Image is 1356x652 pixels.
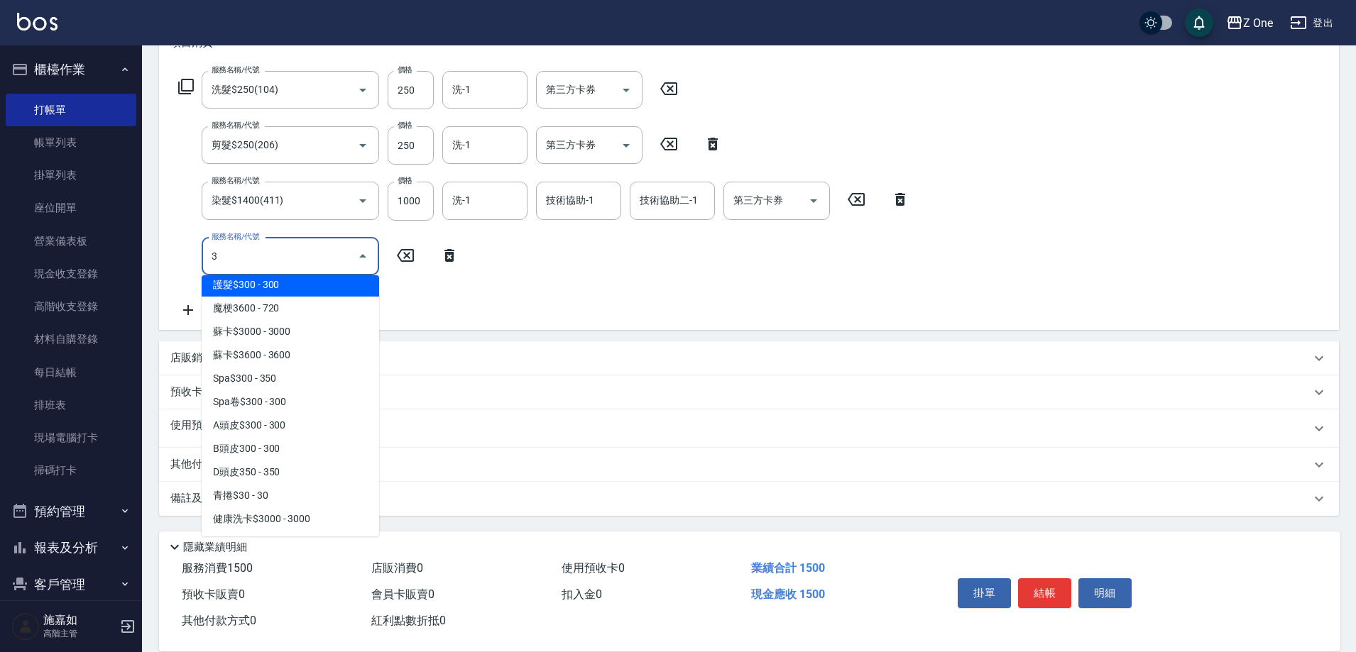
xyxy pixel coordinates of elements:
span: 健康洗卡$3000 - 3000 [202,507,379,531]
div: 其他付款方式入金可用餘額: 0 [159,448,1339,482]
button: 報表及分析 [6,529,136,566]
button: Open [615,79,638,101]
label: 價格 [398,175,412,186]
button: 結帳 [1018,578,1071,608]
span: 業績合計 1500 [751,561,825,575]
span: 紅利點數折抵 0 [371,614,446,627]
p: 備註及來源 [170,491,224,506]
span: 現金應收 1500 [751,587,825,601]
p: 店販銷售 [170,350,213,365]
button: 掛單 [958,578,1011,608]
span: B頭皮300 - 300 [202,437,379,460]
a: 材料自購登錄 [6,323,136,355]
button: Open [351,189,374,212]
span: 服務消費 1500 [182,561,253,575]
div: Z One [1243,14,1273,32]
span: 會員卡販賣 0 [371,587,434,601]
img: Person [11,612,40,641]
a: 營業儀表板 [6,225,136,258]
p: 預收卡販賣 [170,385,224,399]
a: 每日結帳 [6,356,136,389]
a: 打帳單 [6,94,136,126]
p: 高階主管 [43,627,116,640]
button: 登出 [1284,10,1339,36]
span: 扣入金 0 [562,587,602,601]
span: 使用預收卡 0 [562,561,625,575]
a: 帳單列表 [6,126,136,159]
span: 蘇卡$3600 - 3600 [202,343,379,367]
label: 服務名稱/代號 [212,175,259,186]
span: 預收卡販賣 0 [182,587,245,601]
span: 其他付款方式 0 [182,614,256,627]
button: Open [802,189,825,212]
label: 服務名稱/代號 [212,231,259,242]
a: 現金收支登錄 [6,258,136,290]
label: 服務名稱/代號 [212,65,259,75]
p: 隱藏業績明細 [183,540,247,555]
button: Open [351,134,374,157]
a: 掃碼打卡 [6,454,136,487]
span: D頭皮350 - 350 [202,460,379,484]
a: 現場電腦打卡 [6,421,136,454]
button: Open [351,79,374,101]
span: 青捲$30 - 30 [202,484,379,507]
img: Logo [17,13,58,31]
button: 明細 [1078,578,1132,608]
span: 魔梗3600 - 720 [202,297,379,320]
span: 店販消費 0 [371,561,423,575]
div: 備註及來源 [159,482,1339,516]
label: 服務名稱/代號 [212,120,259,131]
button: Open [615,134,638,157]
a: 掛單列表 [6,159,136,192]
button: 櫃檯作業 [6,51,136,88]
div: 店販銷售 [159,341,1339,375]
button: 預約管理 [6,493,136,530]
button: Z One [1220,9,1279,38]
p: 使用預收卡 [170,418,224,439]
label: 價格 [398,120,412,131]
button: save [1185,9,1213,37]
button: 客戶管理 [6,566,136,603]
span: 護髮$300 - 300 [202,273,379,297]
div: 預收卡販賣 [159,375,1339,409]
span: 蘇卡$3000 - 3000 [202,320,379,343]
p: 其他付款方式 [170,457,301,473]
h5: 施嘉如 [43,613,116,627]
div: 使用預收卡x310 [159,409,1339,448]
span: A頭皮$300 - 300 [202,414,379,437]
a: 座位開單 [6,192,136,224]
a: 高階收支登錄 [6,290,136,323]
span: Spa卷$300 - 300 [202,390,379,414]
a: 排班表 [6,389,136,421]
button: Close [351,245,374,267]
label: 價格 [398,65,412,75]
span: Spa$300 - 350 [202,367,379,390]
